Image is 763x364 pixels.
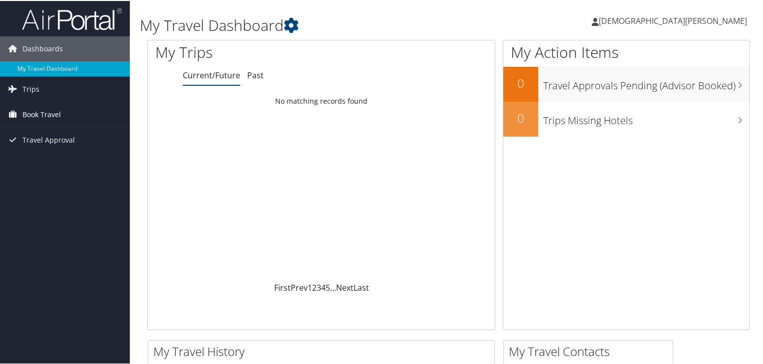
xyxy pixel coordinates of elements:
img: airportal-logo.png [22,6,122,30]
a: 0Travel Approvals Pending (Advisor Booked) [503,66,749,101]
a: Last [354,281,369,292]
a: Next [336,281,354,292]
h3: Trips Missing Hotels [543,108,749,127]
a: Past [247,69,264,80]
span: Book Travel [22,101,61,126]
h3: Travel Approvals Pending (Advisor Booked) [543,73,749,92]
span: [DEMOGRAPHIC_DATA][PERSON_NAME] [599,14,747,25]
a: [DEMOGRAPHIC_DATA][PERSON_NAME] [592,5,757,35]
a: 0Trips Missing Hotels [503,101,749,136]
a: 5 [326,281,330,292]
h1: My Action Items [503,41,749,62]
a: 1 [308,281,312,292]
span: Trips [22,76,39,101]
span: Dashboards [22,35,63,60]
a: First [274,281,291,292]
a: Prev [291,281,308,292]
span: … [330,281,336,292]
h1: My Travel Dashboard [140,14,551,35]
h2: 0 [503,109,538,126]
h2: My Travel History [153,342,494,359]
h2: 0 [503,74,538,91]
h1: My Trips [155,41,343,62]
h2: My Travel Contacts [509,342,673,359]
span: Travel Approval [22,127,75,152]
a: 2 [312,281,317,292]
td: No matching records found [148,91,495,109]
a: 4 [321,281,326,292]
a: Current/Future [183,69,240,80]
a: 3 [317,281,321,292]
